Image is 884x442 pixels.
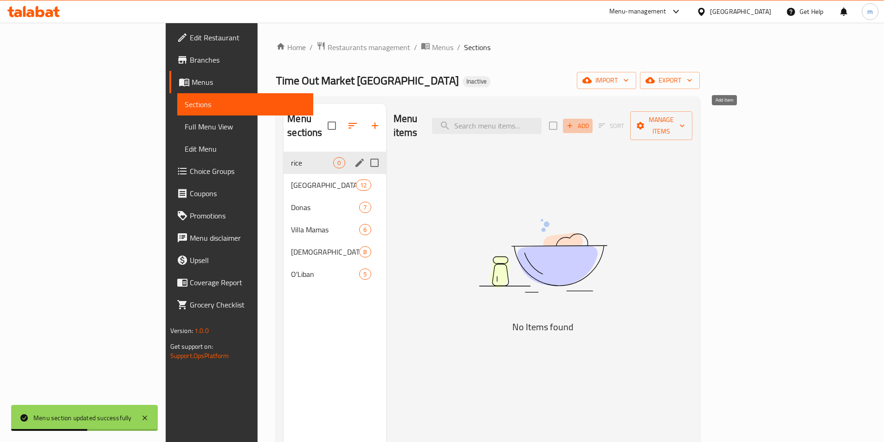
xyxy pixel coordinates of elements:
[710,6,771,17] div: [GEOGRAPHIC_DATA]
[432,118,542,134] input: search
[169,294,313,316] a: Grocery Checklist
[190,232,306,243] span: Menu disclaimer
[284,148,386,289] nav: Menu sections
[356,179,371,191] div: items
[284,241,386,263] div: [DEMOGRAPHIC_DATA]8
[359,224,371,235] div: items
[647,75,692,86] span: export
[427,194,659,317] img: dish.svg
[360,203,370,212] span: 7
[177,115,313,138] a: Full Menu View
[169,182,313,205] a: Coupons
[360,270,370,279] span: 5
[276,41,700,53] nav: breadcrumb
[185,121,306,132] span: Full Menu View
[190,188,306,199] span: Coupons
[291,269,359,280] span: O'Liban
[169,71,313,93] a: Menus
[584,75,629,86] span: import
[291,202,359,213] span: Donas
[194,325,209,337] span: 1.0.0
[177,138,313,160] a: Edit Menu
[169,271,313,294] a: Coverage Report
[463,76,490,87] div: Inactive
[359,246,371,257] div: items
[170,350,229,362] a: Support.OpsPlatform
[284,174,386,196] div: [GEOGRAPHIC_DATA]12
[190,210,306,221] span: Promotions
[33,413,132,423] div: Menu section updated successfully
[185,143,306,154] span: Edit Menu
[291,224,359,235] span: Villa Mamas
[464,42,490,53] span: Sections
[169,227,313,249] a: Menu disclaimer
[359,202,371,213] div: items
[190,54,306,65] span: Branches
[177,93,313,115] a: Sections
[190,277,306,288] span: Coverage Report
[291,157,333,168] span: rice
[394,112,421,140] h2: Menu items
[463,77,490,85] span: Inactive
[609,6,666,17] div: Menu-management
[185,99,306,110] span: Sections
[284,152,386,174] div: rice0edit
[284,218,386,241] div: Villa Mamas6
[169,26,313,49] a: Edit Restaurant
[432,42,453,53] span: Menus
[291,179,356,191] div: Florencia
[630,111,692,140] button: Manage items
[867,6,873,17] span: m
[414,42,417,53] li: /
[421,41,453,53] a: Menus
[565,121,590,131] span: Add
[353,156,367,170] button: edit
[190,32,306,43] span: Edit Restaurant
[291,246,359,257] span: [DEMOGRAPHIC_DATA]
[356,181,370,190] span: 12
[190,299,306,310] span: Grocery Checklist
[364,115,386,137] button: Add section
[169,49,313,71] a: Branches
[284,263,386,285] div: O'Liban5
[328,42,410,53] span: Restaurants management
[316,41,410,53] a: Restaurants management
[276,70,459,91] span: Time Out Market [GEOGRAPHIC_DATA]
[190,166,306,177] span: Choice Groups
[577,72,636,89] button: import
[192,77,306,88] span: Menus
[170,340,213,352] span: Get support on:
[342,115,364,137] span: Sort sections
[640,72,700,89] button: export
[169,249,313,271] a: Upsell
[169,205,313,227] a: Promotions
[457,42,460,53] li: /
[334,159,344,167] span: 0
[291,246,359,257] div: Zen
[360,248,370,256] span: 8
[359,269,371,280] div: items
[563,119,593,133] button: Add
[190,255,306,266] span: Upsell
[169,160,313,182] a: Choice Groups
[284,196,386,218] div: Donas7
[427,320,659,334] h5: No Items found
[360,225,370,234] span: 6
[170,325,193,337] span: Version:
[638,114,685,137] span: Manage items
[291,179,356,191] span: [GEOGRAPHIC_DATA]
